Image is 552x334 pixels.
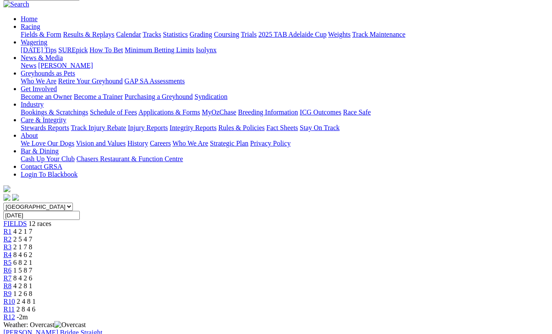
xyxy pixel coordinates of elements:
[214,31,239,38] a: Coursing
[17,298,36,305] span: 2 4 8 1
[172,140,208,147] a: Who We Are
[125,93,193,100] a: Purchasing a Greyhound
[13,274,32,282] span: 8 4 2 6
[21,116,66,124] a: Care & Integrity
[13,243,32,251] span: 2 1 7 8
[328,31,351,38] a: Weights
[3,251,12,258] a: R4
[13,259,32,266] span: 6 8 2 1
[21,31,61,38] a: Fields & Form
[21,140,549,147] div: About
[21,124,549,132] div: Care & Integrity
[138,108,200,116] a: Applications & Forms
[202,108,236,116] a: MyOzChase
[21,62,549,70] div: News & Media
[163,31,188,38] a: Statistics
[21,163,62,170] a: Contact GRSA
[76,140,125,147] a: Vision and Values
[21,85,57,92] a: Get Involved
[71,124,126,131] a: Track Injury Rebate
[194,93,227,100] a: Syndication
[3,211,80,220] input: Select date
[28,220,51,227] span: 12 races
[21,62,36,69] a: News
[13,267,32,274] span: 1 5 8 7
[12,194,19,201] img: twitter.svg
[125,77,185,85] a: GAP SA Assessments
[3,0,29,8] img: Search
[3,243,12,251] a: R3
[125,46,194,54] a: Minimum Betting Limits
[3,235,12,243] a: R2
[21,93,72,100] a: Become an Owner
[250,140,291,147] a: Privacy Policy
[21,54,63,61] a: News & Media
[3,298,15,305] a: R10
[21,15,38,22] a: Home
[58,77,123,85] a: Retire Your Greyhound
[21,46,549,54] div: Wagering
[74,93,123,100] a: Become a Trainer
[21,77,549,85] div: Greyhounds as Pets
[21,108,88,116] a: Bookings & Scratchings
[21,132,38,139] a: About
[116,31,141,38] a: Calendar
[210,140,248,147] a: Strategic Plan
[300,124,339,131] a: Stay On Track
[17,313,28,321] span: -2m
[3,259,12,266] a: R5
[3,267,12,274] span: R6
[63,31,114,38] a: Results & Replays
[300,108,341,116] a: ICG Outcomes
[3,305,15,313] span: R11
[13,290,32,297] span: 1 2 6 8
[3,274,12,282] a: R7
[21,31,549,38] div: Racing
[21,155,75,162] a: Cash Up Your Club
[21,77,56,85] a: Who We Are
[3,290,12,297] a: R9
[3,228,12,235] a: R1
[267,124,298,131] a: Fact Sheets
[150,140,171,147] a: Careers
[128,124,168,131] a: Injury Reports
[58,46,88,54] a: SUREpick
[13,251,32,258] span: 8 4 6 2
[16,305,35,313] span: 2 8 4 6
[13,235,32,243] span: 2 5 4 7
[3,313,15,321] a: R12
[21,124,69,131] a: Stewards Reports
[38,62,93,69] a: [PERSON_NAME]
[343,108,370,116] a: Race Safe
[169,124,216,131] a: Integrity Reports
[127,140,148,147] a: History
[21,147,59,155] a: Bar & Dining
[143,31,161,38] a: Tracks
[21,23,40,30] a: Racing
[13,228,32,235] span: 4 2 1 7
[3,194,10,201] img: facebook.svg
[3,321,86,328] span: Weather: Overcast
[241,31,257,38] a: Trials
[21,38,47,46] a: Wagering
[258,31,326,38] a: 2025 TAB Adelaide Cup
[21,108,549,116] div: Industry
[190,31,212,38] a: Grading
[13,282,32,289] span: 4 2 8 1
[21,70,75,77] a: Greyhounds as Pets
[54,321,86,329] img: Overcast
[90,46,123,54] a: How To Bet
[21,46,56,54] a: [DATE] Tips
[21,155,549,163] div: Bar & Dining
[352,31,405,38] a: Track Maintenance
[3,220,27,227] span: FIELDS
[3,282,12,289] span: R8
